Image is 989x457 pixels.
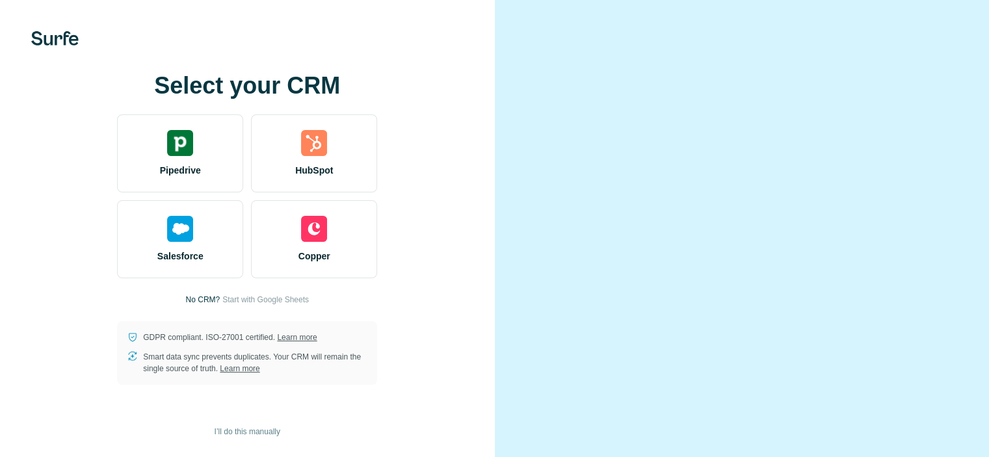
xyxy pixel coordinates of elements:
[167,216,193,242] img: salesforce's logo
[277,333,317,342] a: Learn more
[160,164,201,177] span: Pipedrive
[186,294,220,306] p: No CRM?
[215,426,280,437] span: I’ll do this manually
[117,73,377,99] h1: Select your CRM
[222,294,309,306] button: Start with Google Sheets
[167,130,193,156] img: pipedrive's logo
[301,130,327,156] img: hubspot's logo
[220,364,259,373] a: Learn more
[205,422,289,441] button: I’ll do this manually
[143,332,317,343] p: GDPR compliant. ISO-27001 certified.
[295,164,333,177] span: HubSpot
[157,250,204,263] span: Salesforce
[298,250,330,263] span: Copper
[143,351,367,374] p: Smart data sync prevents duplicates. Your CRM will remain the single source of truth.
[301,216,327,242] img: copper's logo
[31,31,79,46] img: Surfe's logo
